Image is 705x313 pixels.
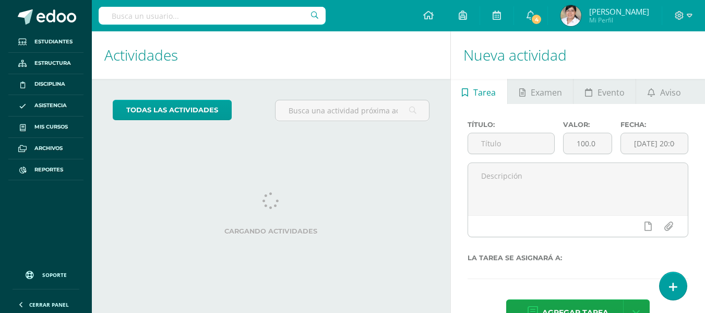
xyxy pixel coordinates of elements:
[508,79,573,104] a: Examen
[8,159,83,181] a: Reportes
[573,79,636,104] a: Evento
[621,133,688,154] input: Fecha de entrega
[34,80,65,88] span: Disciplina
[42,271,67,279] span: Soporte
[34,101,67,110] span: Asistencia
[468,133,554,154] input: Título
[34,166,63,174] span: Reportes
[113,100,232,120] a: todas las Actividades
[589,6,649,17] span: [PERSON_NAME]
[620,121,688,129] label: Fecha:
[8,117,83,138] a: Mis cursos
[8,31,83,53] a: Estudiantes
[564,133,612,154] input: Puntos máximos
[660,80,681,105] span: Aviso
[560,5,581,26] img: 81b4b96153a5e26d3d090ab20a7281c5.png
[589,16,649,25] span: Mi Perfil
[451,79,507,104] a: Tarea
[563,121,612,129] label: Valor:
[531,14,542,25] span: 4
[463,31,692,79] h1: Nueva actividad
[468,121,555,129] label: Título:
[34,123,68,131] span: Mis cursos
[113,227,429,235] label: Cargando actividades
[99,7,326,25] input: Busca un usuario...
[104,31,438,79] h1: Actividades
[598,80,625,105] span: Evento
[34,38,73,46] span: Estudiantes
[473,80,496,105] span: Tarea
[29,301,69,308] span: Cerrar panel
[531,80,562,105] span: Examen
[8,95,83,117] a: Asistencia
[34,144,63,153] span: Archivos
[276,100,428,121] input: Busca una actividad próxima aquí...
[13,261,79,286] a: Soporte
[636,79,692,104] a: Aviso
[8,74,83,96] a: Disciplina
[468,254,688,262] label: La tarea se asignará a:
[8,138,83,159] a: Archivos
[8,53,83,74] a: Estructura
[34,59,71,67] span: Estructura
